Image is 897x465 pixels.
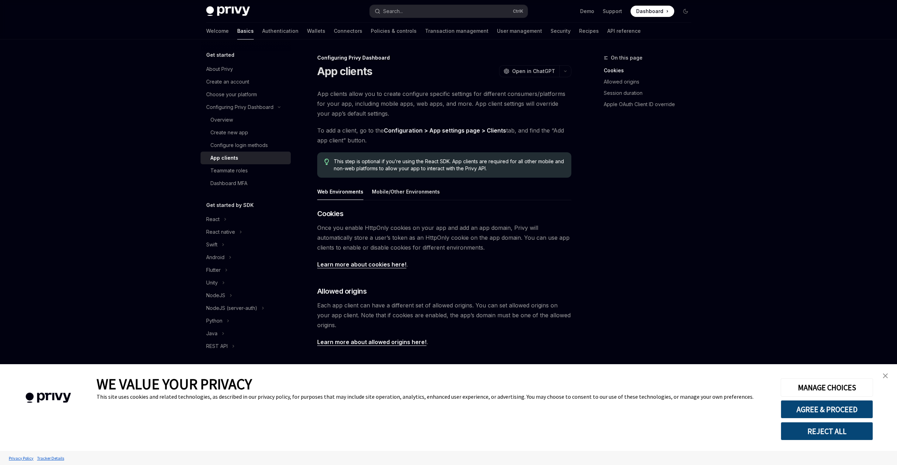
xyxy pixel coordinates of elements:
[11,383,86,413] img: company logo
[317,286,367,296] span: Allowed origins
[201,88,291,101] a: Choose your platform
[607,23,641,39] a: API reference
[206,364,236,372] h5: Changelogs
[317,364,371,374] span: Session duration
[210,154,238,162] div: App clients
[206,253,225,262] div: Android
[206,291,225,300] div: NodeJS
[513,8,523,14] span: Ctrl K
[317,209,344,219] span: Cookies
[680,6,691,17] button: Toggle dark mode
[497,23,542,39] a: User management
[883,373,888,378] img: close banner
[201,126,291,139] a: Create new app
[781,400,873,418] button: AGREE & PROCEED
[206,329,217,338] div: Java
[781,422,873,440] button: REJECT ALL
[206,78,249,86] div: Create an account
[201,114,291,126] a: Overview
[324,159,329,165] svg: Tip
[206,65,233,73] div: About Privy
[206,6,250,16] img: dark logo
[210,179,247,188] div: Dashboard MFA
[317,259,571,269] span: .
[334,23,362,39] a: Connectors
[383,7,403,16] div: Search...
[210,128,248,137] div: Create new app
[512,68,555,75] span: Open in ChatGPT
[317,338,426,346] a: Learn more about allowed origins here!
[579,23,599,39] a: Recipes
[580,8,594,15] a: Demo
[334,158,564,172] span: This step is optional if you’re using the React SDK. App clients are required for all other mobil...
[262,23,299,39] a: Authentication
[206,342,228,350] div: REST API
[201,164,291,177] a: Teammate roles
[317,65,373,78] h1: App clients
[206,51,234,59] h5: Get started
[7,452,35,464] a: Privacy Policy
[201,63,291,75] a: About Privy
[636,8,663,15] span: Dashboard
[206,240,217,249] div: Swift
[97,393,770,400] div: This site uses cookies and related technologies, as described in our privacy policy, for purposes...
[317,300,571,330] span: Each app client can have a different set of allowed origins. You can set allowed origins on your ...
[206,103,274,111] div: Configuring Privy Dashboard
[317,223,571,252] span: Once you enable HttpOnly cookies on your app and add an app domain, Privy will automatically stor...
[210,141,268,149] div: Configure login methods
[206,201,254,209] h5: Get started by SDK
[604,76,697,87] a: Allowed origins
[206,279,218,287] div: Unity
[201,75,291,88] a: Create an account
[210,166,248,175] div: Teammate roles
[206,215,220,224] div: React
[499,65,559,77] button: Open in ChatGPT
[206,304,257,312] div: NodeJS (server-auth)
[317,54,571,61] div: Configuring Privy Dashboard
[372,183,440,200] button: Mobile/Other Environments
[611,54,643,62] span: On this page
[97,375,252,393] span: WE VALUE YOUR PRIVACY
[237,23,254,39] a: Basics
[35,452,66,464] a: Tracker Details
[551,23,571,39] a: Security
[317,183,363,200] button: Web Environments
[317,261,406,268] a: Learn more about cookies here!
[604,99,697,110] a: Apple OAuth Client ID override
[201,139,291,152] a: Configure login methods
[206,228,235,236] div: React native
[604,87,697,99] a: Session duration
[201,177,291,190] a: Dashboard MFA
[370,5,528,18] button: Search...CtrlK
[371,23,417,39] a: Policies & controls
[201,152,291,164] a: App clients
[210,116,233,124] div: Overview
[604,65,697,76] a: Cookies
[317,89,571,118] span: App clients allow you to create configure specific settings for different consumers/platforms for...
[317,126,571,145] span: To add a client, go to the tab, and find the “Add app client” button.
[384,127,506,134] a: Configuration > App settings page > Clients
[425,23,489,39] a: Transaction management
[878,369,892,383] a: close banner
[631,6,674,17] a: Dashboard
[307,23,325,39] a: Wallets
[206,266,221,274] div: Flutter
[206,90,257,99] div: Choose your platform
[317,337,571,347] span: .
[206,317,222,325] div: Python
[603,8,622,15] a: Support
[781,378,873,397] button: MANAGE CHOICES
[206,23,229,39] a: Welcome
